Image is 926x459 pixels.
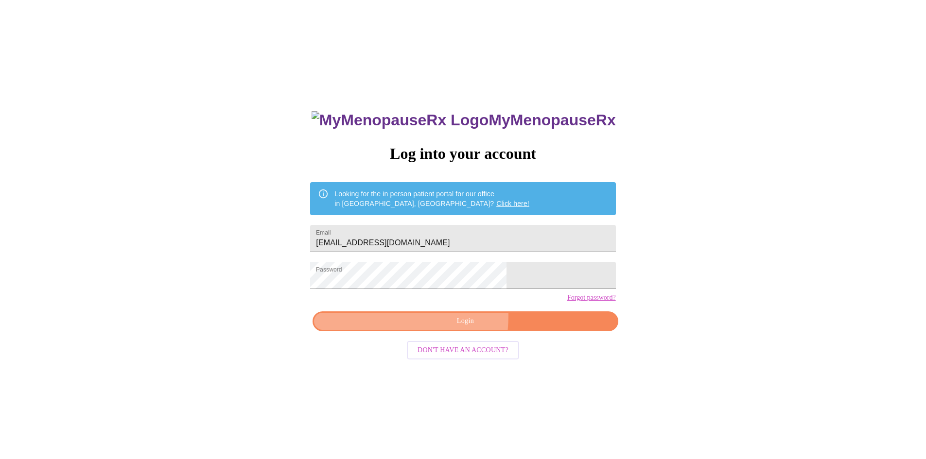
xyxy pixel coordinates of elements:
[310,145,615,163] h3: Log into your account
[567,294,616,302] a: Forgot password?
[404,345,522,353] a: Don't have an account?
[334,185,529,212] div: Looking for the in person patient portal for our office in [GEOGRAPHIC_DATA], [GEOGRAPHIC_DATA]?
[313,311,618,331] button: Login
[418,344,508,357] span: Don't have an account?
[312,111,489,129] img: MyMenopauseRx Logo
[407,341,519,360] button: Don't have an account?
[312,111,616,129] h3: MyMenopauseRx
[324,315,607,327] span: Login
[496,200,529,207] a: Click here!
